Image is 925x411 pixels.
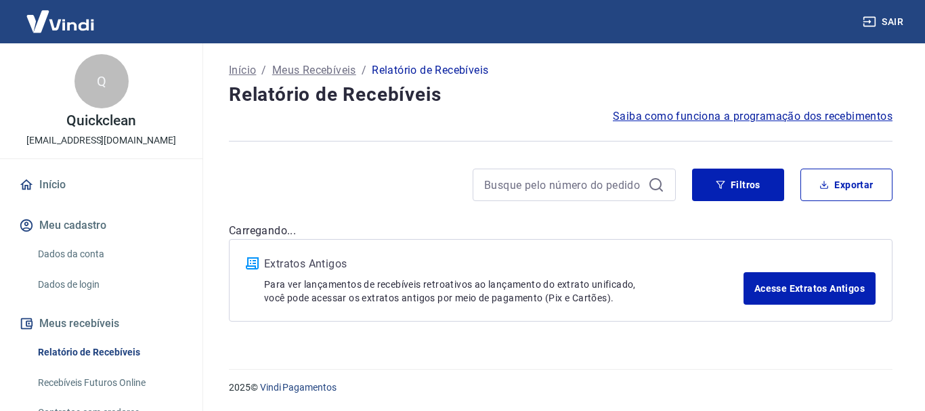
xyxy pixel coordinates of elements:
[744,272,876,305] a: Acesse Extratos Antigos
[33,369,186,397] a: Recebíveis Futuros Online
[264,256,744,272] p: Extratos Antigos
[229,81,892,108] h4: Relatório de Recebíveis
[74,54,129,108] div: Q
[229,381,892,395] p: 2025 ©
[33,240,186,268] a: Dados da conta
[26,133,176,148] p: [EMAIL_ADDRESS][DOMAIN_NAME]
[860,9,909,35] button: Sair
[484,175,643,195] input: Busque pelo número do pedido
[33,271,186,299] a: Dados de login
[272,62,356,79] a: Meus Recebíveis
[246,257,259,269] img: ícone
[229,223,892,239] p: Carregando...
[372,62,488,79] p: Relatório de Recebíveis
[800,169,892,201] button: Exportar
[261,62,266,79] p: /
[33,339,186,366] a: Relatório de Recebíveis
[66,114,137,128] p: Quickclean
[16,170,186,200] a: Início
[264,278,744,305] p: Para ver lançamentos de recebíveis retroativos ao lançamento do extrato unificado, você pode aces...
[16,1,104,42] img: Vindi
[229,62,256,79] a: Início
[16,211,186,240] button: Meu cadastro
[613,108,892,125] a: Saiba como funciona a programação dos recebimentos
[260,382,337,393] a: Vindi Pagamentos
[16,309,186,339] button: Meus recebíveis
[362,62,366,79] p: /
[692,169,784,201] button: Filtros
